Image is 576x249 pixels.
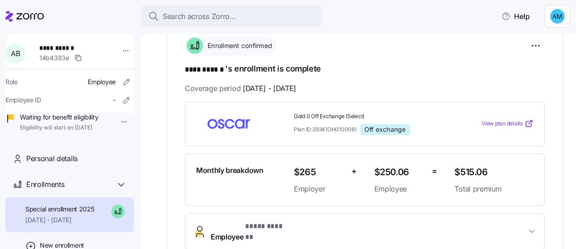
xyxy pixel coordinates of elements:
span: Waiting for benefit eligibility [20,113,98,122]
span: $515.06 [454,165,534,180]
span: Role [5,77,18,86]
span: + [351,165,357,178]
span: Enrollment confirmed [205,41,272,50]
span: Total premium [454,183,534,195]
span: Plan ID: 29341OH0100081 [294,125,357,133]
span: Help [501,11,530,22]
span: Employee [211,221,289,243]
span: View plan details [482,120,523,128]
span: Monthly breakdown [196,165,264,176]
span: [DATE] - [DATE] [25,215,94,225]
a: View plan details [482,119,534,128]
img: Oscar [196,113,261,134]
span: 14b4383e [39,53,69,62]
span: Employee [88,77,116,86]
h1: 's enrollment is complete [185,63,545,76]
span: A B [11,50,20,57]
span: Off exchange [364,125,406,134]
span: Special enrollment 2025 [25,205,94,214]
span: [DATE] - [DATE] [243,83,296,94]
span: $250.06 [374,165,425,180]
span: Employer [294,183,344,195]
img: 8ea411dd04f6013aeffd04bd76847bfc [550,9,565,24]
span: Search across Zorro... [163,11,236,22]
button: Search across Zorro... [141,5,322,27]
span: $265 [294,165,344,180]
button: Help [494,7,537,25]
span: Employee [374,183,425,195]
span: Personal details [26,153,78,164]
span: Employee ID [5,96,41,105]
span: Enrollments [26,179,64,190]
span: Gold 0 Off Exchange (Select) [294,113,448,120]
span: = [432,165,437,178]
span: Eligibility will start on [DATE] [20,124,98,132]
span: - [113,96,116,105]
span: Coverage period [185,83,296,94]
